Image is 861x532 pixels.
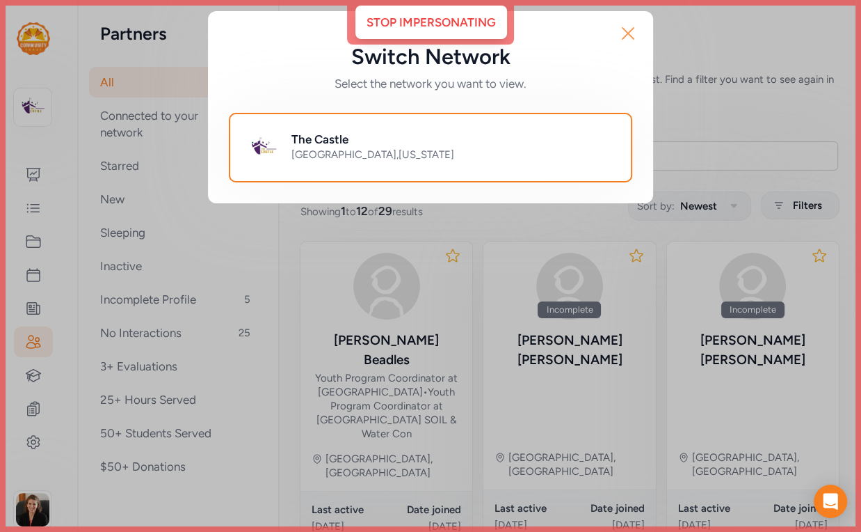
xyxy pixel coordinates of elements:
[814,485,847,518] div: Open Intercom Messenger
[230,75,631,92] span: Select the network you want to view.
[291,131,348,148] h2: The Castle
[230,45,631,70] h5: Switch Network
[247,131,280,164] img: Logo
[291,148,614,162] div: [GEOGRAPHIC_DATA] , [US_STATE]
